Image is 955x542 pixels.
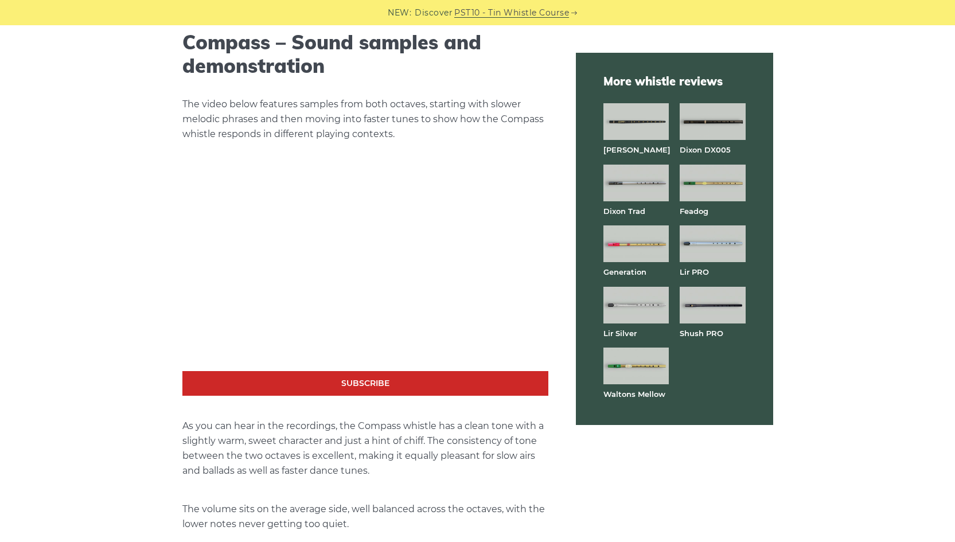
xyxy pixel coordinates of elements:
[680,103,745,140] img: Dixon DX005 tin whistle full front view
[182,502,548,532] p: The volume sits on the average side, well balanced across the octaves, with the lower notes never...
[680,287,745,323] img: Shuh PRO tin whistle full front view
[680,145,731,154] a: Dixon DX005
[182,97,548,142] p: The video below features samples from both octaves, starting with slower melodic phrases and then...
[603,165,669,201] img: Dixon Trad tin whistle full front view
[680,206,708,216] a: Feadog
[182,371,548,396] a: Subscribe
[603,267,646,276] a: Generation
[454,6,569,20] a: PST10 - Tin Whistle Course
[388,6,411,20] span: NEW:
[603,206,645,216] a: Dixon Trad
[680,267,709,276] a: Lir PRO
[603,287,669,323] img: Lir Silver tin whistle full front view
[603,329,637,338] a: Lir Silver
[415,6,453,20] span: Discover
[603,73,746,89] span: More whistle reviews
[182,165,548,371] iframe: Compass – Tin Whistle Review & Sound Samples (High D)
[680,329,723,338] a: Shush PRO
[182,31,548,78] h2: Compass – Sound samples and demonstration
[603,348,669,384] img: Waltons Mellow tin whistle full front view
[603,145,671,154] a: [PERSON_NAME]
[603,225,669,262] img: Generation brass tin whistle full front view
[680,165,745,201] img: Feadog brass tin whistle full front view
[182,419,548,478] p: As you can hear in the recordings, the Compass whistle has a clean tone with a slightly warm, swe...
[680,225,745,262] img: Lir PRO aluminum tin whistle full front view
[603,389,665,399] a: Waltons Mellow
